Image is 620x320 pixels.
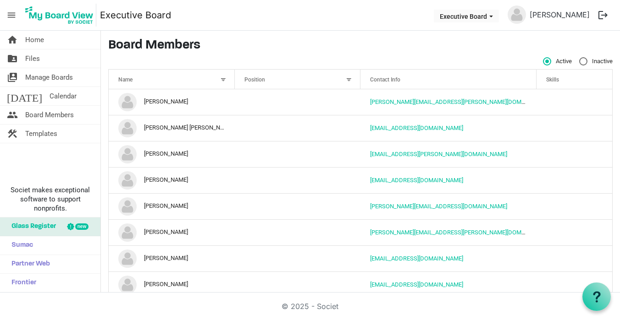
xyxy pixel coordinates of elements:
td: column header Position [235,115,361,141]
td: darla.hunzelman@scouting.org is template cell column header Contact Info [360,219,537,245]
span: Inactive [579,57,613,65]
td: bethstellejones@gmail.com is template cell column header Contact Info [360,115,537,141]
td: is template cell column header Skills [537,219,612,245]
td: bill.boatwright@dentons.com is template cell column header Contact Info [360,141,537,167]
span: Glass Register [7,217,56,236]
td: James Aipperspach is template cell column header Name [109,271,235,298]
td: is template cell column header Skills [537,193,612,219]
td: Darla Hunzelman is template cell column header Name [109,219,235,245]
span: Skills [546,76,559,83]
a: [EMAIL_ADDRESS][DOMAIN_NAME] [370,255,463,262]
a: [EMAIL_ADDRESS][DOMAIN_NAME] [370,281,463,288]
span: menu [3,6,20,24]
span: Files [25,49,40,68]
span: Contact Info [370,76,400,83]
span: Societ makes exceptional software to support nonprofits. [4,185,96,213]
td: dan@icomconsult.com is template cell column header Contact Info [360,193,537,219]
td: is template cell column header Skills [537,89,612,115]
img: no-profile-picture.svg [118,145,137,163]
td: Chuck Biskner is template cell column header Name [109,167,235,193]
a: Executive Board [100,6,171,24]
span: Partner Web [7,255,50,273]
span: Active [543,57,572,65]
a: [PERSON_NAME][EMAIL_ADDRESS][PERSON_NAME][DOMAIN_NAME] [370,229,551,236]
td: column header Position [235,193,361,219]
td: column header Position [235,245,361,271]
img: no-profile-picture.svg [118,119,137,137]
span: switch_account [7,68,18,87]
td: cdb3121@gmail.com is template cell column header Contact Info [360,167,537,193]
img: no-profile-picture.svg [118,171,137,190]
a: [EMAIL_ADDRESS][PERSON_NAME][DOMAIN_NAME] [370,151,507,157]
td: Amanda.Nuzum@scouting.org is template cell column header Contact Info [360,89,537,115]
span: Home [25,31,44,49]
img: no-profile-picture.svg [508,5,526,24]
a: [EMAIL_ADDRESS][DOMAIN_NAME] [370,177,463,184]
a: [PERSON_NAME] [526,5,593,24]
td: jimaip@mchsi.com is template cell column header Contact Info [360,271,537,298]
img: no-profile-picture.svg [118,276,137,294]
td: is template cell column header Skills [537,115,612,141]
img: My Board View Logo [22,4,96,27]
span: people [7,106,18,124]
span: Calendar [50,87,77,105]
span: Templates [25,125,57,143]
td: Bill Boatwright is template cell column header Name [109,141,235,167]
button: Executive Board dropdownbutton [434,10,499,22]
h3: Board Members [108,38,613,54]
span: construction [7,125,18,143]
img: no-profile-picture.svg [118,223,137,242]
a: [PERSON_NAME][EMAIL_ADDRESS][PERSON_NAME][DOMAIN_NAME] [370,98,551,105]
span: Board Members [25,106,74,124]
img: no-profile-picture.svg [118,93,137,111]
span: Frontier [7,274,36,292]
td: jack hilmes is template cell column header Name [109,245,235,271]
span: Position [244,76,265,83]
span: [DATE] [7,87,42,105]
td: is template cell column header Skills [537,141,612,167]
img: no-profile-picture.svg [118,249,137,268]
td: column header Position [235,219,361,245]
a: My Board View Logo [22,4,100,27]
span: folder_shared [7,49,18,68]
a: [EMAIL_ADDRESS][DOMAIN_NAME] [370,125,463,131]
a: [PERSON_NAME][EMAIL_ADDRESS][DOMAIN_NAME] [370,203,507,210]
button: logout [593,5,613,25]
span: home [7,31,18,49]
td: column header Position [235,141,361,167]
span: Name [118,76,133,83]
span: Sumac [7,236,33,255]
a: © 2025 - Societ [282,302,338,311]
td: jhilmes@finleylaw.com is template cell column header Contact Info [360,245,537,271]
td: column header Position [235,167,361,193]
td: Daniel Adams is template cell column header Name [109,193,235,219]
td: column header Position [235,271,361,298]
img: no-profile-picture.svg [118,197,137,216]
td: Amanda Nuzum is template cell column header Name [109,89,235,115]
div: new [75,223,89,230]
td: column header Position [235,89,361,115]
span: Manage Boards [25,68,73,87]
td: is template cell column header Skills [537,167,612,193]
td: is template cell column header Skills [537,245,612,271]
td: Beth Stelle Jones is template cell column header Name [109,115,235,141]
td: is template cell column header Skills [537,271,612,298]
